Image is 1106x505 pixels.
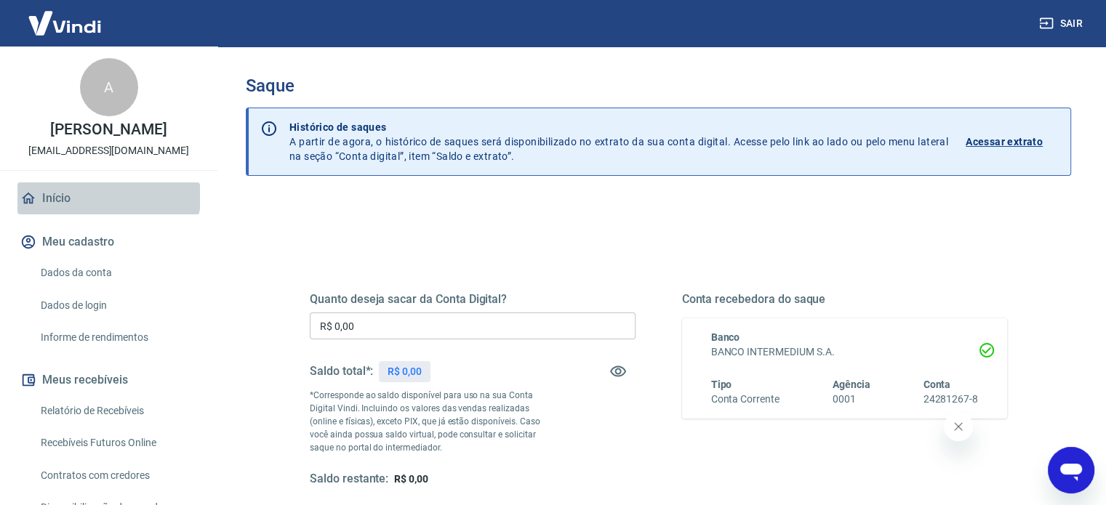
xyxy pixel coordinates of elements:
a: Acessar extrato [966,120,1059,163]
iframe: Fechar mensagem [944,412,973,441]
a: Contratos com credores [35,461,200,490]
span: Tipo [711,379,732,390]
a: Recebíveis Futuros Online [35,428,200,458]
button: Meus recebíveis [17,364,200,396]
h5: Quanto deseja sacar da Conta Digital? [310,292,636,307]
h5: Saldo restante: [310,472,388,487]
span: Banco [711,331,740,343]
a: Dados de login [35,291,200,320]
h3: Saque [246,76,1071,96]
span: Conta [923,379,950,390]
h6: Conta Corrente [711,392,780,407]
p: *Corresponde ao saldo disponível para uso na sua Conta Digital Vindi. Incluindo os valores das ve... [310,389,554,454]
p: R$ 0,00 [388,364,422,379]
h5: Conta recebedora do saque [682,292,1008,307]
h6: BANCO INTERMEDIUM S.A. [711,344,979,360]
h6: 0001 [833,392,870,407]
p: [PERSON_NAME] [50,122,167,137]
img: Vindi [17,1,112,45]
a: Relatório de Recebíveis [35,396,200,426]
p: A partir de agora, o histórico de saques será disponibilizado no extrato da sua conta digital. Ac... [289,120,948,163]
a: Início [17,182,200,214]
span: R$ 0,00 [394,473,428,485]
p: Acessar extrato [966,134,1043,149]
div: A [80,58,138,116]
p: Histórico de saques [289,120,948,134]
a: Informe de rendimentos [35,323,200,352]
span: Agência [833,379,870,390]
p: [EMAIL_ADDRESS][DOMAIN_NAME] [28,143,189,158]
a: Dados da conta [35,258,200,288]
h6: 24281267-8 [923,392,978,407]
iframe: Botão para abrir a janela de mensagens [1048,447,1094,493]
h5: Saldo total*: [310,364,373,379]
button: Meu cadastro [17,226,200,258]
span: Olá! Precisa de ajuda? [9,10,122,22]
button: Sair [1036,10,1089,37]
